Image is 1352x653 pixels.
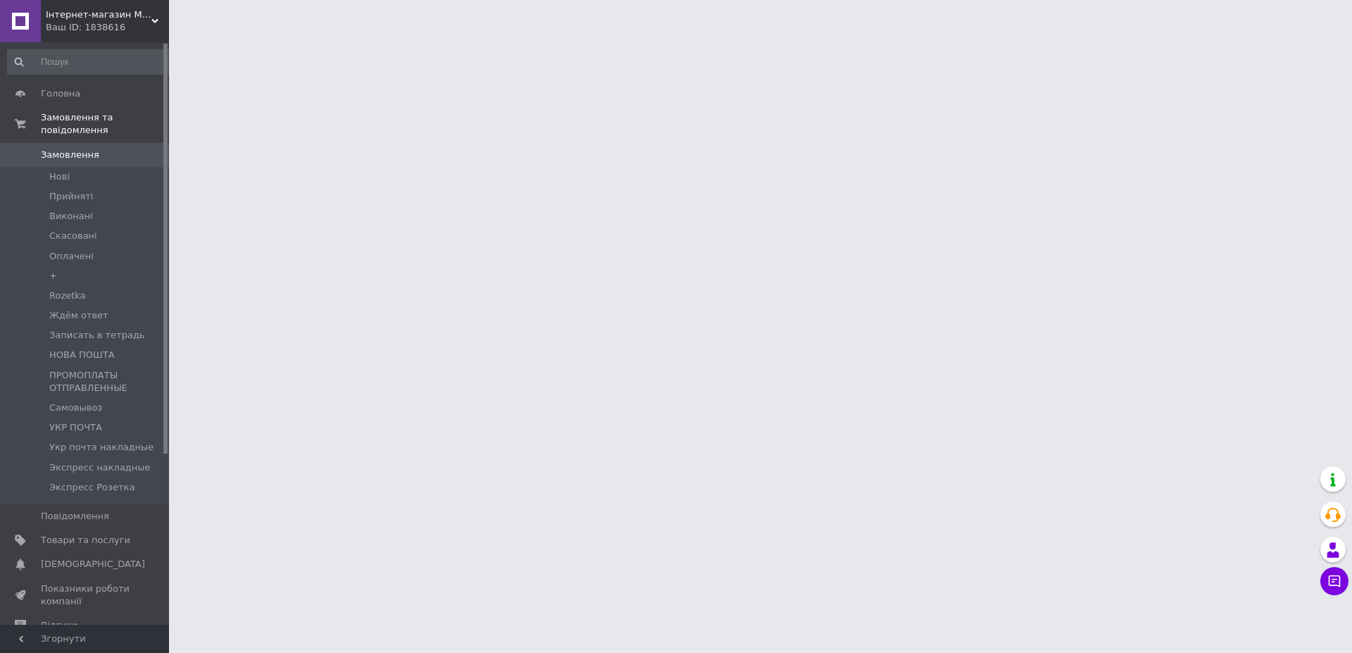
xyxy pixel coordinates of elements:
span: УКР ПОЧТА [49,421,102,434]
span: [DEMOGRAPHIC_DATA] [41,558,145,571]
span: Самовывоз [49,402,102,414]
span: Ждём ответ [49,309,108,322]
span: Rozetka [49,290,86,302]
span: Головна [41,87,80,100]
span: Відгуки [41,619,77,632]
span: Экспресс Розетка [49,481,134,494]
span: Укр почта накладные [49,441,154,454]
span: Показники роботи компанії [41,583,130,608]
span: Прийняті [49,190,93,203]
span: Товари та послуги [41,534,130,547]
input: Пошук [7,49,174,75]
span: Замовлення та повідомлення [41,111,169,137]
span: Нові [49,170,70,183]
span: Записать в тетрадь [49,329,145,342]
span: НОВА ПОШТА [49,349,115,361]
span: Оплачені [49,250,94,263]
span: Виконані [49,210,93,223]
button: Чат з покупцем [1320,567,1348,595]
span: Замовлення [41,149,99,161]
span: Інтернет-магазин MegaBook [46,8,151,21]
span: Скасовані [49,230,97,242]
span: ПРОМОПЛАТЫ ОТПРАВЛЕННЫЕ [49,369,173,394]
div: Ваш ID: 1838616 [46,21,169,34]
span: + [49,270,57,282]
span: Экспресс накладные [49,461,151,474]
span: Повідомлення [41,510,109,523]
